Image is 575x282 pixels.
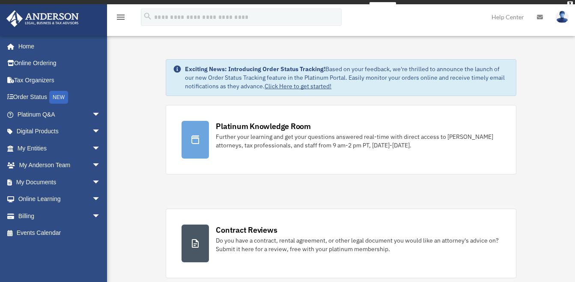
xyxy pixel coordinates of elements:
div: close [567,1,573,6]
span: arrow_drop_down [92,157,109,174]
div: Platinum Knowledge Room [216,121,311,132]
span: arrow_drop_down [92,140,109,157]
div: Further your learning and get your questions answered real-time with direct access to [PERSON_NAM... [216,132,500,150]
a: Platinum Q&Aarrow_drop_down [6,106,113,123]
div: NEW [49,91,68,104]
a: My Entitiesarrow_drop_down [6,140,113,157]
a: Contract Reviews Do you have a contract, rental agreement, or other legal document you would like... [166,209,516,278]
img: User Pic [556,11,569,23]
a: Home [6,38,109,55]
a: Click Here to get started! [265,82,331,90]
a: My Documentsarrow_drop_down [6,174,113,191]
a: Online Ordering [6,55,113,72]
strong: Exciting News: Introducing Order Status Tracking! [185,65,325,73]
span: arrow_drop_down [92,123,109,141]
a: Platinum Knowledge Room Further your learning and get your questions answered real-time with dire... [166,105,516,174]
div: Do you have a contract, rental agreement, or other legal document you would like an attorney's ad... [216,236,500,253]
a: Order StatusNEW [6,89,113,106]
i: search [143,12,152,21]
a: My Anderson Teamarrow_drop_down [6,157,113,174]
span: arrow_drop_down [92,174,109,191]
span: arrow_drop_down [92,207,109,225]
img: Anderson Advisors Platinum Portal [4,10,81,27]
i: menu [116,12,126,22]
a: Events Calendar [6,225,113,242]
a: survey [369,2,396,12]
span: arrow_drop_down [92,191,109,208]
a: menu [116,15,126,22]
a: Digital Productsarrow_drop_down [6,123,113,140]
div: Contract Reviews [216,225,277,235]
div: Based on your feedback, we're thrilled to announce the launch of our new Order Status Tracking fe... [185,65,509,90]
a: Billingarrow_drop_down [6,207,113,225]
span: arrow_drop_down [92,106,109,123]
a: Online Learningarrow_drop_down [6,191,113,208]
div: Get a chance to win 6 months of Platinum for free just by filling out this [179,2,366,12]
a: Tax Organizers [6,72,113,89]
